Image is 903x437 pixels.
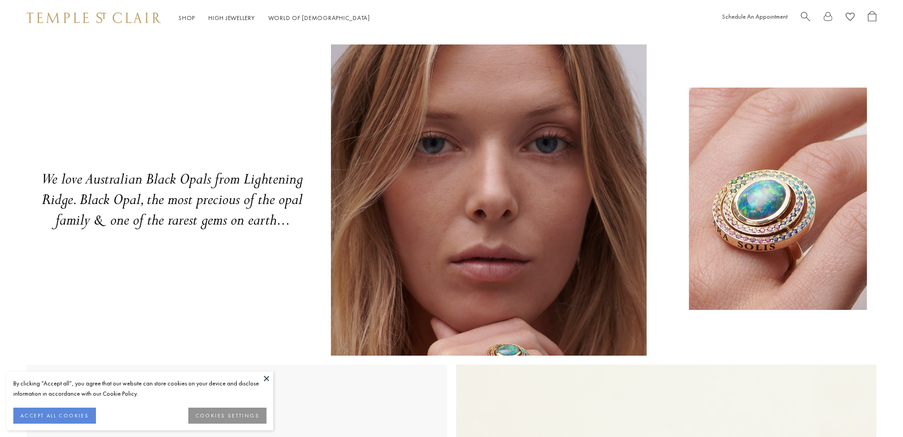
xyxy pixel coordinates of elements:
button: COOKIES SETTINGS [188,408,267,424]
a: ShopShop [179,14,195,22]
div: By clicking “Accept all”, you agree that our website can store cookies on your device and disclos... [13,378,267,399]
a: View Wishlist [846,11,855,25]
nav: Main navigation [179,12,370,24]
a: Schedule An Appointment [722,12,788,20]
button: ACCEPT ALL COOKIES [13,408,96,424]
a: High JewelleryHigh Jewellery [208,14,255,22]
a: Search [801,11,810,25]
a: Open Shopping Bag [868,11,876,25]
img: Temple St. Clair [27,12,161,23]
a: World of [DEMOGRAPHIC_DATA]World of [DEMOGRAPHIC_DATA] [268,14,370,22]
